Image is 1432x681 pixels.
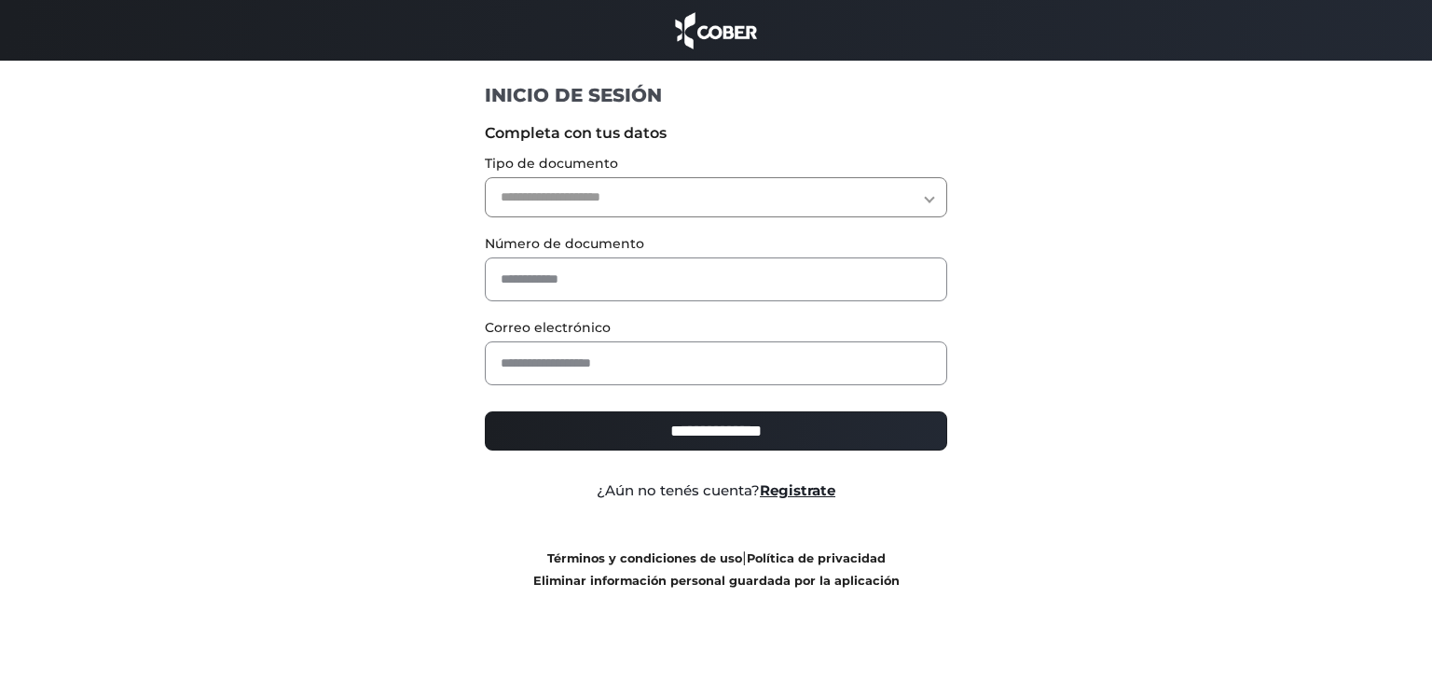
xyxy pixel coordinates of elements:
div: | [471,547,962,591]
a: Política de privacidad [747,551,886,565]
label: Correo electrónico [485,318,948,338]
a: Eliminar información personal guardada por la aplicación [533,574,900,588]
img: cober_marca.png [670,9,762,51]
label: Número de documento [485,234,948,254]
a: Términos y condiciones de uso [547,551,742,565]
label: Completa con tus datos [485,122,948,145]
div: ¿Aún no tenés cuenta? [471,480,962,502]
a: Registrate [760,481,835,499]
label: Tipo de documento [485,154,948,174]
h1: INICIO DE SESIÓN [485,83,948,107]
